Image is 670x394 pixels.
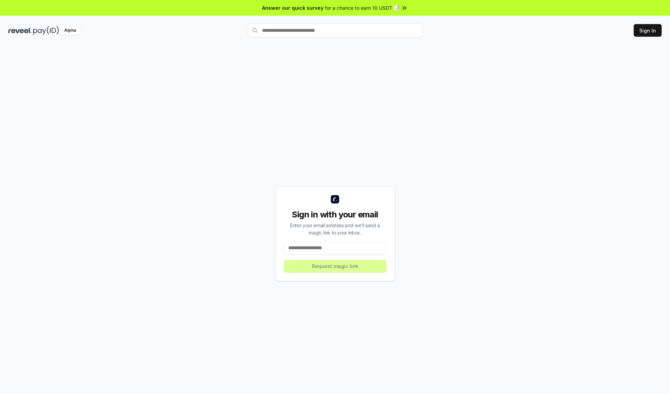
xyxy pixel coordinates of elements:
img: pay_id [33,26,59,35]
span: for a chance to earn 10 USDT 📝 [325,4,400,12]
img: logo_small [331,195,339,203]
button: Sign In [634,24,662,37]
div: Alpha [60,26,80,35]
span: Answer our quick survey [262,4,323,12]
img: reveel_dark [8,26,32,35]
div: Sign in with your email [284,209,386,220]
div: Enter your email address and we’ll send a magic link to your inbox. [284,222,386,236]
